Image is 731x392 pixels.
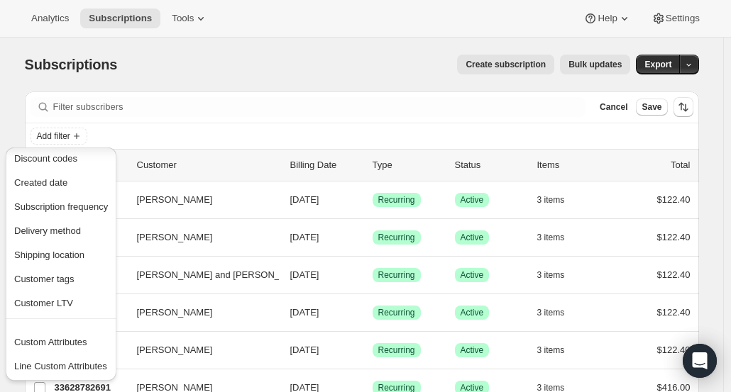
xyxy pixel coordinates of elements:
p: Total [671,158,690,172]
span: Discount codes [14,153,77,164]
span: 3 items [537,194,565,206]
span: Subscriptions [25,57,118,72]
span: [PERSON_NAME] [137,193,213,207]
span: Tools [172,13,194,24]
button: 3 items [537,265,581,285]
span: Subscriptions [89,13,152,24]
button: Export [636,55,680,74]
button: [PERSON_NAME] [128,189,270,211]
span: Settings [666,13,700,24]
span: Active [461,307,484,318]
div: 33629143139[PERSON_NAME][DATE]SuccessRecurringSuccessActive3 items$122.40 [55,190,691,210]
button: 3 items [537,228,581,247]
button: Create subscription [457,55,554,74]
span: Created date [14,177,67,188]
span: [DATE] [290,194,319,205]
button: Analytics [23,9,77,28]
button: Add filter [31,128,87,145]
span: [DATE] [290,232,319,242]
span: Subscription frequency [14,201,108,212]
button: [PERSON_NAME] [128,301,270,324]
span: $122.40 [657,232,691,242]
span: 3 items [537,345,565,356]
span: Active [461,232,484,243]
button: 3 items [537,303,581,323]
span: $122.40 [657,345,691,355]
button: 3 items [537,190,581,210]
span: Line Custom Attributes [14,361,107,371]
span: Active [461,345,484,356]
span: Shipping location [14,250,84,260]
span: Delivery method [14,225,81,236]
span: [PERSON_NAME] [137,230,213,245]
span: Add filter [37,130,70,142]
span: 3 items [537,269,565,281]
span: Save [642,101,661,113]
span: $122.40 [657,307,691,318]
span: $122.40 [657,269,691,280]
button: Save [636,99,667,116]
div: 33628946531[PERSON_NAME] and [PERSON_NAME][DATE]SuccessRecurringSuccessActive3 items$122.40 [55,265,691,285]
div: 33628848227[PERSON_NAME][DATE]SuccessRecurringSuccessActive3 items$122.40 [55,340,691,360]
button: Bulk updates [560,55,630,74]
span: 3 items [537,307,565,318]
span: [DATE] [290,345,319,355]
button: Subscriptions [80,9,160,28]
div: Type [373,158,444,172]
button: Sort the results [674,97,693,117]
span: Create subscription [466,59,546,70]
div: 33628455011[PERSON_NAME][DATE]SuccessRecurringSuccessActive3 items$122.40 [55,228,691,247]
span: Export [644,59,671,70]
span: Recurring [378,232,415,243]
span: [PERSON_NAME] [137,306,213,320]
span: Bulk updates [568,59,622,70]
span: [PERSON_NAME] and [PERSON_NAME] [137,268,309,282]
div: IDCustomerBilling DateTypeStatusItemsTotal [55,158,691,172]
span: Customer tags [14,274,75,284]
div: Open Intercom Messenger [683,344,717,378]
span: [PERSON_NAME] [137,343,213,357]
button: [PERSON_NAME] [128,339,270,362]
p: Customer [137,158,279,172]
span: Active [461,194,484,206]
span: Cancel [600,101,627,113]
span: 3 items [537,232,565,243]
p: Status [455,158,526,172]
button: [PERSON_NAME] [128,226,270,249]
button: Help [575,9,639,28]
input: Filter subscribers [53,97,586,117]
span: Recurring [378,345,415,356]
span: Recurring [378,307,415,318]
span: [DATE] [290,269,319,280]
span: $122.40 [657,194,691,205]
span: [DATE] [290,307,319,318]
span: Analytics [31,13,69,24]
button: Settings [643,9,708,28]
span: Recurring [378,194,415,206]
span: Recurring [378,269,415,281]
span: Active [461,269,484,281]
p: Billing Date [290,158,361,172]
button: Cancel [594,99,633,116]
div: 33628979299[PERSON_NAME][DATE]SuccessRecurringSuccessActive3 items$122.40 [55,303,691,323]
button: 3 items [537,340,581,360]
span: Customer LTV [14,298,73,308]
button: Tools [163,9,216,28]
span: Custom Attributes [14,337,87,347]
button: [PERSON_NAME] and [PERSON_NAME] [128,264,270,286]
span: Help [598,13,617,24]
div: Items [537,158,608,172]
